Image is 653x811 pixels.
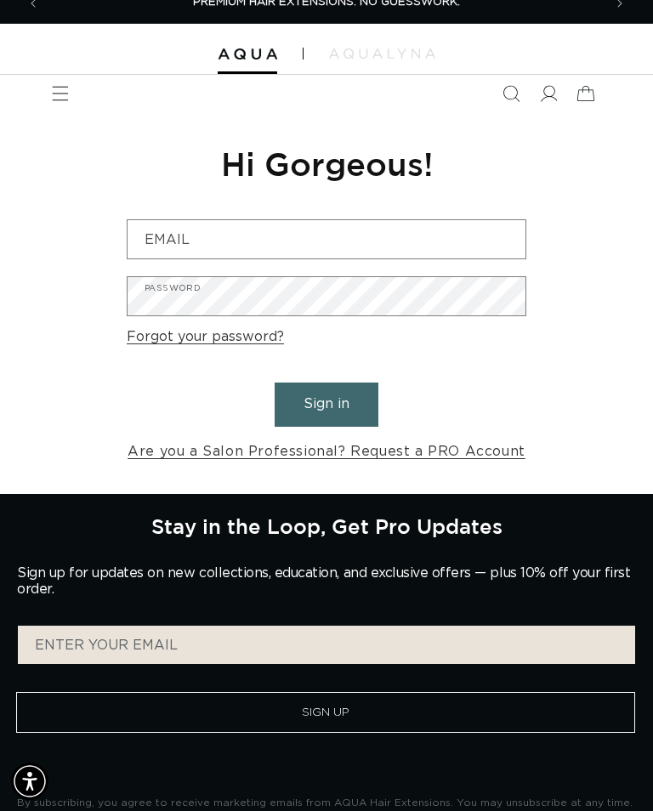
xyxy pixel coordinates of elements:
p: Sign up for updates on new collections, education, and exclusive offers — plus 10% off your first... [17,565,636,598]
summary: Menu [42,75,79,112]
input: ENTER YOUR EMAIL [18,626,635,664]
a: Forgot your password? [127,325,284,349]
input: Email [128,220,525,258]
img: aqualyna.com [329,48,435,59]
summary: Search [492,75,530,112]
button: Sign in [275,383,378,426]
h1: Hi Gorgeous! [127,143,526,184]
img: Aqua Hair Extensions [218,48,277,60]
div: Accessibility Menu [11,763,48,800]
a: Are you a Salon Professional? Request a PRO Account [128,440,525,464]
h2: Stay in the Loop, Get Pro Updates [151,514,503,538]
button: Sign Up [16,692,635,733]
iframe: Chat Widget [423,627,653,811]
